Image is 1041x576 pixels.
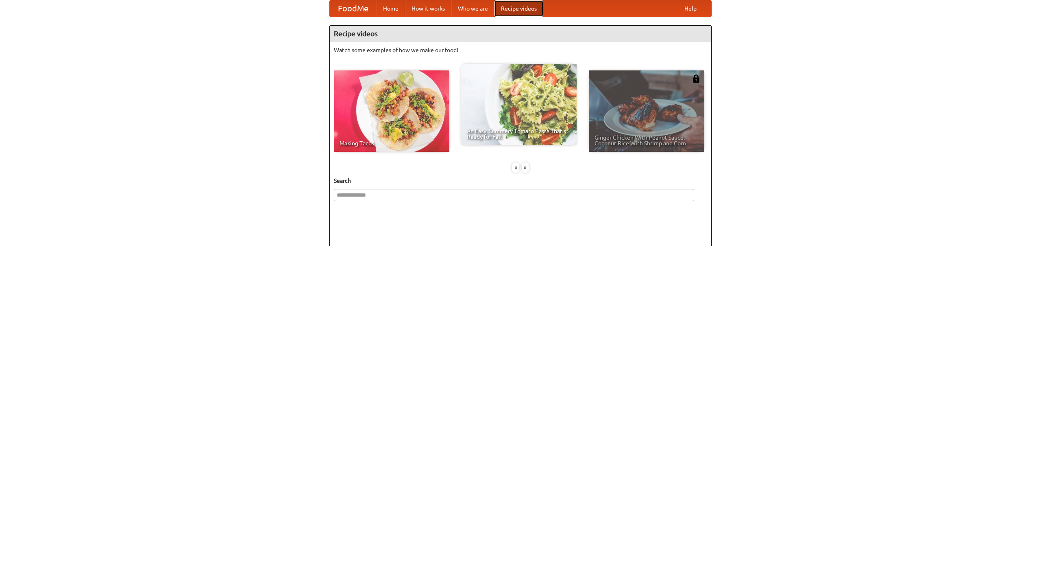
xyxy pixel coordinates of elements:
img: 483408.png [692,74,700,83]
a: Recipe videos [494,0,543,17]
a: How it works [405,0,451,17]
a: Help [678,0,703,17]
span: Making Tacos [340,140,444,146]
div: » [522,162,529,173]
a: FoodMe [330,0,377,17]
a: An Easy, Summery Tomato Pasta That's Ready for Fall [461,64,577,145]
div: « [512,162,519,173]
a: Making Tacos [334,70,449,152]
a: Home [377,0,405,17]
h4: Recipe videos [330,26,711,42]
span: An Easy, Summery Tomato Pasta That's Ready for Fall [467,128,571,140]
a: Who we are [451,0,494,17]
h5: Search [334,177,707,185]
p: Watch some examples of how we make our food! [334,46,707,54]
